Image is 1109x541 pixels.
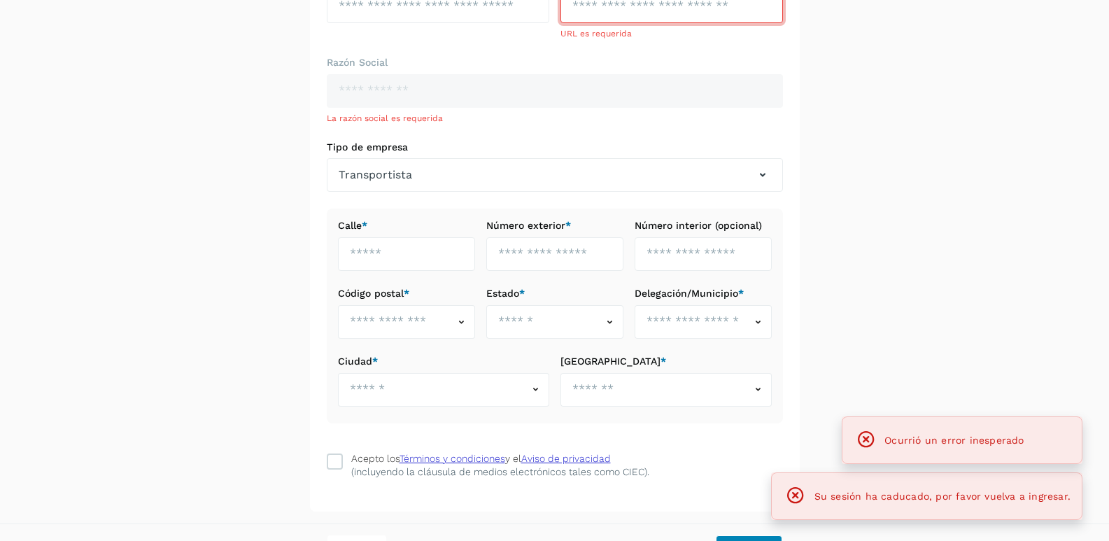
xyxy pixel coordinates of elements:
[884,435,1024,446] span: Ocurrió un error inesperado
[486,288,623,300] label: Estado
[400,453,505,464] a: Términos y condiciones
[560,29,632,38] span: URL es requerida
[338,288,475,300] label: Código postal
[338,356,549,367] label: Ciudad
[327,141,783,153] label: Tipo de empresa
[338,220,475,232] label: Calle
[560,356,772,367] label: [GEOGRAPHIC_DATA]
[339,167,412,183] span: Transportista
[814,491,1071,502] span: Su sesión ha caducado, por favor vuelva a ingresar.
[486,220,623,232] label: Número exterior
[351,466,649,478] p: (incluyendo la cláusula de medios electrónicos tales como CIEC).
[327,113,443,123] span: La razón social es requerida
[635,220,772,232] label: Número interior (opcional)
[635,288,772,300] label: Delegación/Municipio
[351,451,611,466] div: Acepto los y el
[327,57,783,69] label: Razón Social
[521,453,611,464] a: Aviso de privacidad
